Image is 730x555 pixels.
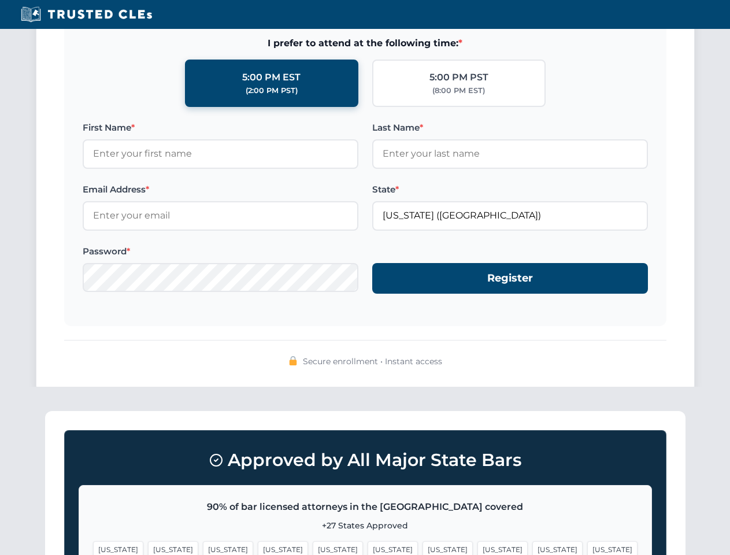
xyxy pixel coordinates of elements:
[372,121,648,135] label: Last Name
[83,183,358,197] label: Email Address
[372,183,648,197] label: State
[93,519,638,532] p: +27 States Approved
[93,499,638,515] p: 90% of bar licensed attorneys in the [GEOGRAPHIC_DATA] covered
[372,139,648,168] input: Enter your last name
[372,263,648,294] button: Register
[79,445,652,476] h3: Approved by All Major State Bars
[83,36,648,51] span: I prefer to attend at the following time:
[246,85,298,97] div: (2:00 PM PST)
[288,356,298,365] img: 🔒
[432,85,485,97] div: (8:00 PM EST)
[83,121,358,135] label: First Name
[429,70,488,85] div: 5:00 PM PST
[83,139,358,168] input: Enter your first name
[17,6,155,23] img: Trusted CLEs
[303,355,442,368] span: Secure enrollment • Instant access
[83,201,358,230] input: Enter your email
[372,201,648,230] input: Florida (FL)
[242,70,301,85] div: 5:00 PM EST
[83,245,358,258] label: Password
